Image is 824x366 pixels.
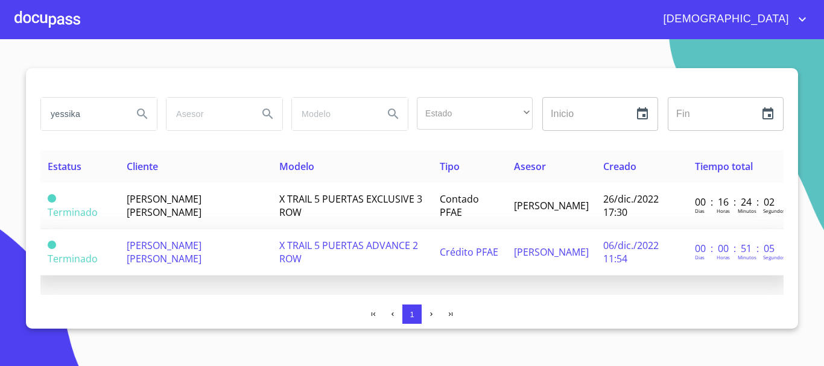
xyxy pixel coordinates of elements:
span: Crédito PFAE [440,245,498,259]
span: Tipo [440,160,460,173]
span: [PERSON_NAME] [514,245,589,259]
span: 06/dic./2022 11:54 [603,239,659,265]
p: Horas [717,254,730,260]
span: [PERSON_NAME] [514,199,589,212]
button: Search [379,99,408,128]
button: Search [128,99,157,128]
span: Modelo [279,160,314,173]
span: [PERSON_NAME] [PERSON_NAME] [127,239,201,265]
span: Terminado [48,206,98,219]
span: Cliente [127,160,158,173]
span: Terminado [48,241,56,249]
span: Tiempo total [695,160,753,173]
span: [PERSON_NAME] [PERSON_NAME] [127,192,201,219]
input: search [166,98,249,130]
input: search [292,98,374,130]
span: Contado PFAE [440,192,479,219]
span: 26/dic./2022 17:30 [603,192,659,219]
span: X TRAIL 5 PUERTAS EXCLUSIVE 3 ROW [279,192,422,219]
button: 1 [402,304,422,324]
p: Segundos [763,254,785,260]
p: Segundos [763,207,785,214]
div: ​ [417,97,533,130]
span: 1 [410,310,414,319]
span: Creado [603,160,636,173]
p: Dias [695,254,705,260]
button: account of current user [654,10,810,29]
span: X TRAIL 5 PUERTAS ADVANCE 2 ROW [279,239,418,265]
p: Minutos [738,254,756,260]
p: 00 : 16 : 24 : 02 [695,195,776,209]
p: 00 : 00 : 51 : 05 [695,242,776,255]
p: Minutos [738,207,756,214]
input: search [41,98,123,130]
span: Estatus [48,160,81,173]
button: Search [253,99,282,128]
span: [DEMOGRAPHIC_DATA] [654,10,795,29]
span: Terminado [48,194,56,203]
span: Asesor [514,160,546,173]
span: Terminado [48,252,98,265]
p: Horas [717,207,730,214]
p: Dias [695,207,705,214]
